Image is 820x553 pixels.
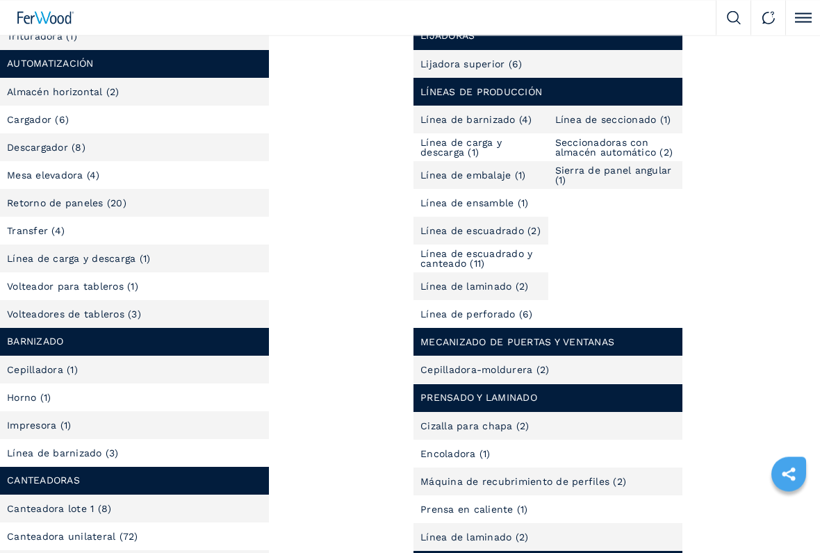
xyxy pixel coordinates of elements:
a: Volteadores de tableros (3) [7,310,141,320]
a: Automatización [7,58,94,70]
a: Línea de carga y descarga (1) [7,254,150,264]
a: Descargador (8) [7,143,85,153]
a: Canteadora unilateral (72) [7,532,138,542]
a: Línea de seccionado (1) [555,115,671,125]
a: Línea de laminado (2) [420,282,528,292]
a: Línea de ensamble (1) [420,199,528,208]
a: Impresora (1) [7,421,71,431]
a: Canteadora lote 1 (8) [7,504,111,514]
iframe: Chat [761,490,810,543]
a: Retorno de paneles (20) [7,199,126,208]
a: Línea de carga y descarga (1) [420,138,548,158]
a: Horno (1) [7,393,51,403]
a: Línea de escuadrado (2) [420,226,541,236]
a: sharethis [771,457,806,492]
a: Cizalla para chapa (2) [420,422,530,431]
a: Seccionadoras con almacén automático (2) [555,138,683,158]
a: Canteadoras [7,475,80,487]
a: Mesa elevadora (4) [7,171,100,181]
a: Líneas de producción [420,87,542,99]
a: Transfer (4) [7,226,65,236]
a: Cepilladora-moldurera (2) [420,365,549,375]
a: Prensado y laminado [420,393,537,404]
a: Prensa en caliente (1) [420,505,528,515]
button: Click to toggle menu [785,1,820,35]
a: Barnizado [7,336,63,348]
a: Línea de embalaje (1) [420,171,525,181]
img: Contact us [762,11,776,25]
a: Encoladora (1) [420,449,491,459]
a: Línea de barnizado (4) [420,115,532,125]
a: Sierra de panel angular (1) [555,166,683,185]
a: Lijadora superior (6) [420,60,522,69]
a: Cepilladora (1) [7,365,78,375]
a: Almacén horizontal (2) [7,88,120,97]
a: Línea de escuadrado y canteado (11) [420,249,548,269]
a: Volteador para tableros (1) [7,282,138,292]
img: Ferwood [17,12,74,24]
a: Trituradora (1) [7,32,77,42]
a: Línea de perforado (6) [420,310,533,320]
a: Mecanizado de puertas y ventanas [420,337,614,349]
a: Lijadoras [420,31,475,42]
a: Cargador (6) [7,115,69,125]
a: Máquina de recubrimiento de perfiles (2) [420,477,626,487]
a: Línea de barnizado (3) [7,449,119,459]
a: Línea de laminado (2) [420,533,528,543]
img: Search [727,11,741,25]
